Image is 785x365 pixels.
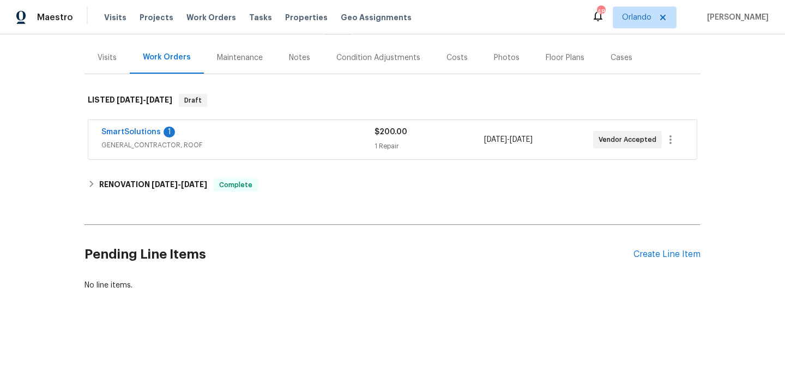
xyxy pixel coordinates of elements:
div: Costs [446,52,468,63]
div: 48 [597,7,605,17]
div: Condition Adjustments [336,52,420,63]
div: No line items. [84,280,701,291]
div: Photos [494,52,520,63]
span: Visits [104,12,126,23]
span: [DATE] [181,181,207,188]
span: Projects [140,12,173,23]
span: Tasks [249,14,272,21]
div: Notes [289,52,310,63]
span: - [117,96,172,104]
span: GENERAL_CONTRACTOR, ROOF [101,140,375,151]
div: 1 Repair [375,141,484,152]
a: SmartSolutions [101,128,161,136]
span: [DATE] [510,136,533,143]
span: [DATE] [484,136,507,143]
div: Visits [98,52,117,63]
span: Work Orders [186,12,236,23]
span: [DATE] [152,181,178,188]
span: [DATE] [146,96,172,104]
span: Orlando [622,12,651,23]
span: $200.00 [375,128,407,136]
span: Geo Assignments [341,12,412,23]
span: Complete [215,179,257,190]
div: RENOVATION [DATE]-[DATE]Complete [84,172,701,198]
span: Draft [180,95,206,106]
div: Create Line Item [633,249,701,260]
span: - [484,134,533,145]
span: Maestro [37,12,73,23]
span: [DATE] [117,96,143,104]
h2: Pending Line Items [84,229,633,280]
div: Maintenance [217,52,263,63]
h6: LISTED [88,94,172,107]
div: Cases [611,52,632,63]
span: Properties [285,12,328,23]
span: Vendor Accepted [599,134,661,145]
div: Work Orders [143,52,191,63]
div: LISTED [DATE]-[DATE]Draft [84,83,701,118]
span: - [152,181,207,188]
h6: RENOVATION [99,178,207,192]
div: 1 [164,127,175,137]
span: [PERSON_NAME] [703,12,769,23]
div: Floor Plans [546,52,584,63]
